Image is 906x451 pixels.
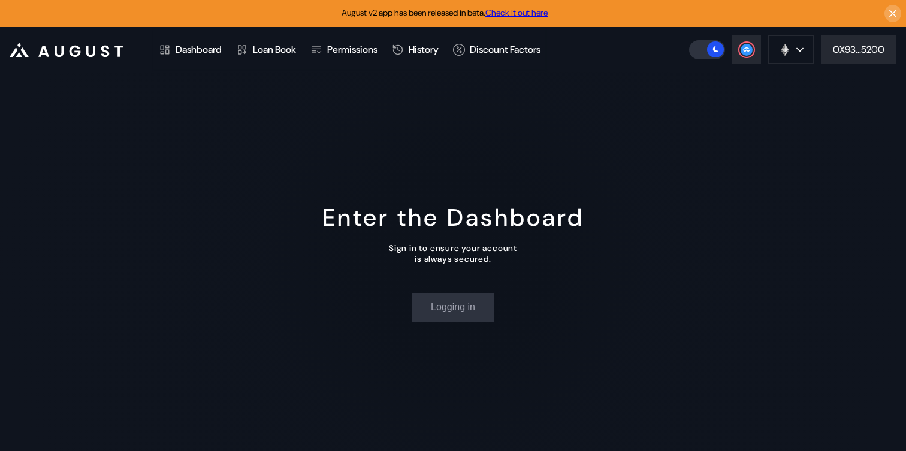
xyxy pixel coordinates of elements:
a: History [385,28,446,72]
div: Discount Factors [470,43,540,56]
span: August v2 app has been released in beta. [342,7,548,18]
a: Dashboard [152,28,229,72]
div: Sign in to ensure your account is always secured. [389,243,517,264]
img: chain logo [778,43,792,56]
button: 0X93...5200 [821,35,896,64]
div: Dashboard [176,43,222,56]
button: chain logo [768,35,814,64]
a: Discount Factors [446,28,548,72]
div: Permissions [327,43,377,56]
div: 0X93...5200 [833,43,884,56]
a: Loan Book [229,28,303,72]
div: History [409,43,439,56]
div: Loan Book [253,43,296,56]
button: Logging in [412,293,494,322]
a: Check it out here [485,7,548,18]
div: Enter the Dashboard [322,202,584,233]
a: Permissions [303,28,385,72]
